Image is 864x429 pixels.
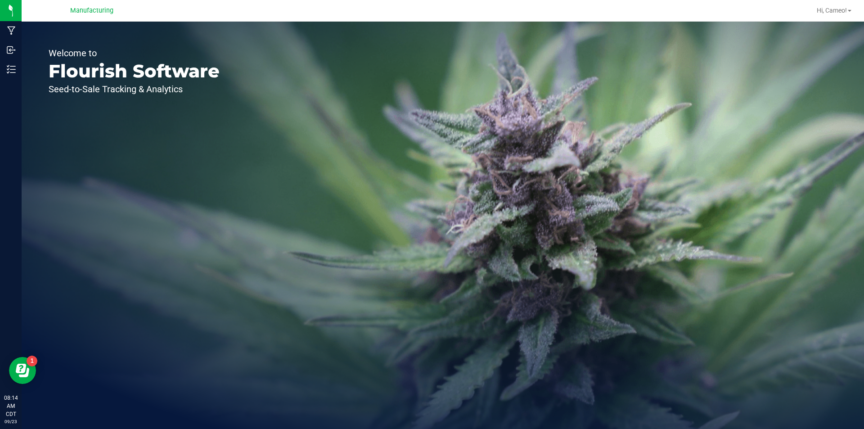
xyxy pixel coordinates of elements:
span: Hi, Cameo! [817,7,847,14]
iframe: Resource center unread badge [27,356,37,366]
inline-svg: Inbound [7,45,16,54]
inline-svg: Manufacturing [7,26,16,35]
p: Welcome to [49,49,220,58]
inline-svg: Inventory [7,65,16,74]
p: 08:14 AM CDT [4,394,18,418]
p: Flourish Software [49,62,220,80]
span: Manufacturing [70,7,113,14]
iframe: Resource center [9,357,36,384]
p: 09/23 [4,418,18,425]
p: Seed-to-Sale Tracking & Analytics [49,85,220,94]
